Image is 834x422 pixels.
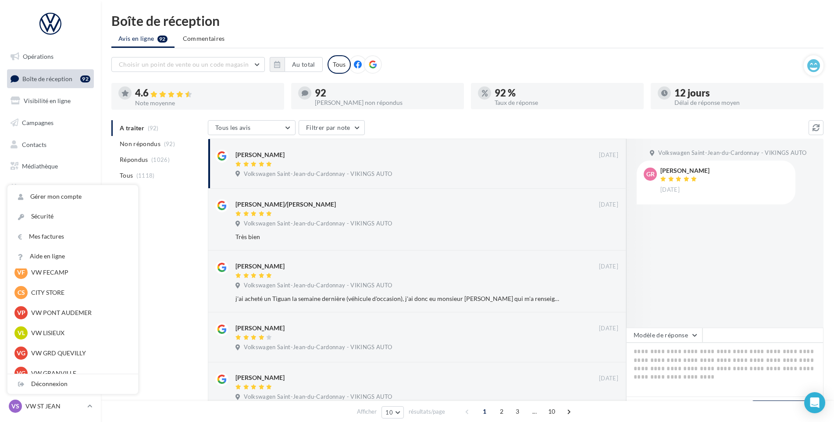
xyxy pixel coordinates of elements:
[31,268,128,277] p: VW FECAMP
[527,404,542,418] span: ...
[5,201,96,227] a: PLV et print personnalisable
[626,328,702,343] button: Modèle de réponse
[17,268,25,277] span: VF
[7,374,138,394] div: Déconnexion
[17,349,25,358] span: VG
[18,288,25,297] span: CS
[599,375,618,383] span: [DATE]
[111,14,823,27] div: Boîte de réception
[315,88,457,98] div: 92
[7,227,138,247] a: Mes factures
[7,247,138,266] a: Aide en ligne
[409,408,445,416] span: résultats/page
[31,349,128,358] p: VW GRD QUEVILLY
[804,392,825,413] div: Open Intercom Messenger
[599,263,618,271] span: [DATE]
[22,140,46,148] span: Contacts
[285,57,323,72] button: Au total
[235,232,561,241] div: Très bien
[495,88,637,98] div: 92 %
[385,409,393,416] span: 10
[5,114,96,132] a: Campagnes
[270,57,323,72] button: Au total
[599,325,618,333] span: [DATE]
[235,294,561,303] div: j'ai acheté un Tiguan la semaine dernière (véhicule d'occasion), j'ai donc eu monsieur [PERSON_NA...
[660,186,680,194] span: [DATE]
[5,92,96,110] a: Visibilité en ligne
[244,393,392,401] span: Volkswagen Saint-Jean-du-Cardonnay - VIKINGS AUTO
[357,408,377,416] span: Afficher
[5,157,96,175] a: Médiathèque
[17,308,25,317] span: VP
[299,120,365,135] button: Filtrer par note
[215,124,251,131] span: Tous les avis
[7,207,138,226] a: Sécurité
[328,55,351,74] div: Tous
[244,343,392,351] span: Volkswagen Saint-Jean-du-Cardonnay - VIKINGS AUTO
[660,168,709,174] div: [PERSON_NAME]
[18,329,25,337] span: VL
[646,170,655,179] span: Gr
[495,404,509,418] span: 2
[17,369,25,378] span: VG
[22,119,53,126] span: Campagnes
[244,282,392,290] span: Volkswagen Saint-Jean-du-Cardonnay - VIKINGS AUTO
[183,34,225,43] span: Commentaires
[599,151,618,159] span: [DATE]
[599,201,618,209] span: [DATE]
[120,139,160,148] span: Non répondus
[111,57,265,72] button: Choisir un point de vente ou un code magasin
[135,88,277,98] div: 4.6
[478,404,492,418] span: 1
[31,288,128,297] p: CITY STORE
[151,156,170,163] span: (1026)
[5,69,96,88] a: Boîte de réception92
[22,184,51,192] span: Calendrier
[5,136,96,154] a: Contacts
[136,172,155,179] span: (1118)
[80,75,90,82] div: 92
[11,402,19,411] span: VS
[164,140,175,147] span: (92)
[120,171,133,180] span: Tous
[658,149,806,157] span: Volkswagen Saint-Jean-du-Cardonnay - VIKINGS AUTO
[23,53,53,60] span: Opérations
[119,61,249,68] span: Choisir un point de vente ou un code magasin
[244,170,392,178] span: Volkswagen Saint-Jean-du-Cardonnay - VIKINGS AUTO
[510,404,524,418] span: 3
[244,220,392,228] span: Volkswagen Saint-Jean-du-Cardonnay - VIKINGS AUTO
[208,120,296,135] button: Tous les avis
[235,150,285,159] div: [PERSON_NAME]
[7,398,94,415] a: VS VW ST JEAN
[235,373,285,382] div: [PERSON_NAME]
[31,308,128,317] p: VW PONT AUDEMER
[674,100,816,106] div: Délai de réponse moyen
[674,88,816,98] div: 12 jours
[31,329,128,337] p: VW LISIEUX
[315,100,457,106] div: [PERSON_NAME] non répondus
[7,187,138,207] a: Gérer mon compte
[22,162,58,170] span: Médiathèque
[381,406,404,418] button: 10
[5,230,96,256] a: Campagnes DataOnDemand
[25,402,84,411] p: VW ST JEAN
[5,47,96,66] a: Opérations
[120,155,148,164] span: Répondus
[135,100,277,106] div: Note moyenne
[5,179,96,197] a: Calendrier
[235,200,336,209] div: [PERSON_NAME]/[PERSON_NAME]
[495,100,637,106] div: Taux de réponse
[235,262,285,271] div: [PERSON_NAME]
[24,97,71,104] span: Visibilité en ligne
[22,75,72,82] span: Boîte de réception
[545,404,559,418] span: 10
[235,324,285,333] div: [PERSON_NAME]
[31,369,128,378] p: VW GRANVILLE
